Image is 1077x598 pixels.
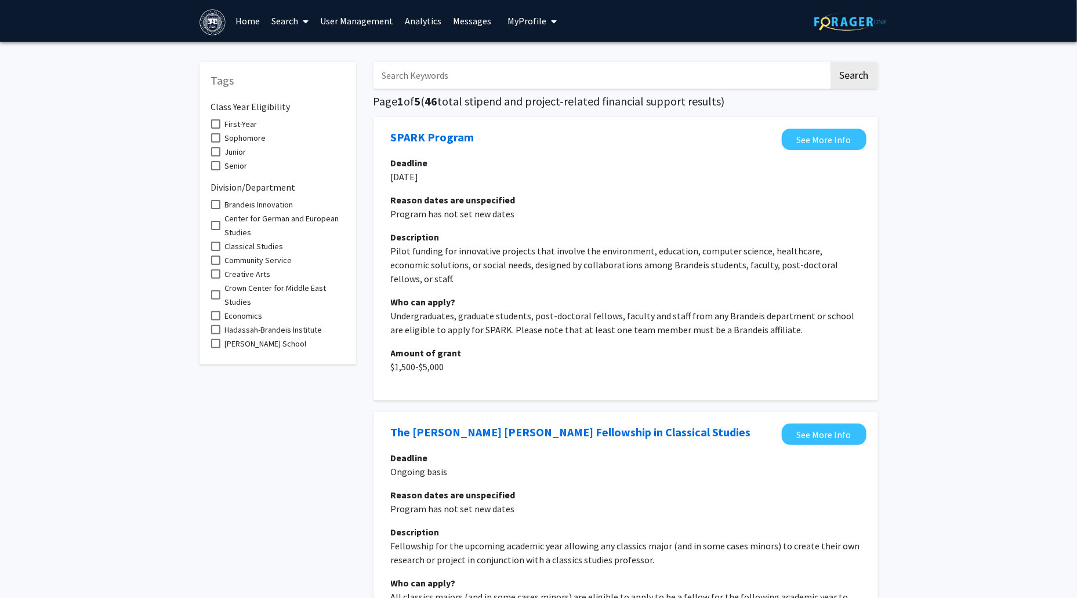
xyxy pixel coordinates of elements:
iframe: Chat [9,546,49,589]
span: 5 [415,94,421,108]
span: Hadassah-Brandeis Institute [225,323,322,337]
span: Brandeis Innovation [225,198,293,212]
span: [PERSON_NAME] School [225,337,307,351]
a: Search [266,1,314,41]
b: Who can apply? [391,577,456,589]
a: Opens in a new tab [391,129,474,146]
b: Reason dates are unspecified [391,489,516,501]
b: Who can apply? [391,296,456,308]
p: Ongoing basis [391,465,861,479]
p: Program has not set new dates [391,207,861,221]
span: Sophomore [225,131,266,145]
input: Search Keywords [373,62,829,89]
p: $1,500-$5,000 [391,360,861,374]
a: Home [230,1,266,41]
a: Opens in a new tab [391,424,751,441]
img: ForagerOne Logo [814,13,887,31]
a: Analytics [399,1,447,41]
a: Opens in a new tab [782,424,866,445]
a: Opens in a new tab [782,129,866,150]
span: Senior [225,159,248,173]
span: My Profile [507,15,546,27]
span: Classical Studies [225,239,284,253]
h5: Tags [211,74,345,87]
b: Description [391,231,440,243]
span: Crown Center for Middle East Studies [225,281,345,309]
p: Program has not set new dates [391,502,861,516]
b: Deadline [391,452,428,464]
span: [PERSON_NAME] Career Center [225,351,332,364]
b: Deadline [391,157,428,169]
b: Description [391,526,440,538]
button: Search [831,62,878,89]
span: Community Service [225,253,292,267]
span: Creative Arts [225,267,271,281]
span: Economics [225,309,263,323]
p: Undergraduates, graduate students, post-doctoral fellows, faculty and staff from any Brandeis dep... [391,309,861,337]
img: Brandeis University Logo [200,9,226,35]
a: Messages [447,1,497,41]
p: Pilot funding for innovative projects that involve the environment, education, computer science, ... [391,244,861,286]
a: User Management [314,1,399,41]
p: Fellowship for the upcoming academic year allowing any classics major (and in some cases minors) ... [391,539,861,567]
b: Amount of grant [391,347,462,359]
span: 1 [398,94,404,108]
h6: Class Year Eligibility [211,92,345,112]
p: [DATE] [391,170,861,184]
span: Center for German and European Studies [225,212,345,239]
span: First-Year [225,117,258,131]
h5: Page of ( total stipend and project-related financial support results) [373,94,878,108]
b: Reason dates are unspecified [391,194,516,206]
span: 46 [425,94,438,108]
span: Junior [225,145,246,159]
h6: Division/Department [211,173,345,193]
